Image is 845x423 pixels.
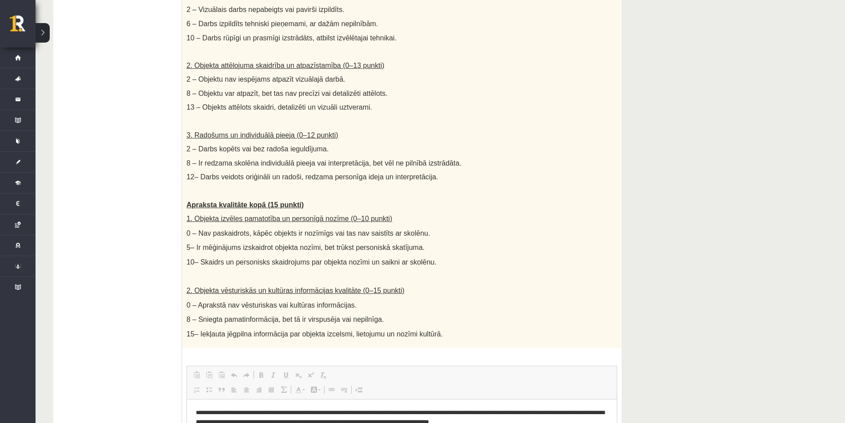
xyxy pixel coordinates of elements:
span: 2. Objekta vēsturiskās un kultūras informācijas kvalitāte (0–15 punkti) [186,287,405,294]
span: 8 – Sniegta pamatinformācija, bet tā ir virspusēja vai nepilnīga. [186,316,384,323]
span: 2 – Objektu nav iespējams atpazīt vizuālajā darbā. [186,75,345,83]
span: 3. Radošums un individuālā pieeja (0–12 punkti) [186,131,338,139]
span: 12– Darbs veidots oriģināli un radoši, redzama personīga ideja un interpretācija. [186,173,438,181]
a: Повторить (Ctrl+Y) [240,369,253,381]
a: Вставить разрыв страницы для печати [353,384,365,395]
a: Вставить (Ctrl+V) [190,369,203,381]
span: 2 – Vizuālais darbs nepabeigts vai pavirši izpildīts. [186,6,344,13]
span: 10– Skaidrs un personisks skaidrojums par objekta nozīmi un saikni ar skolēnu. [186,258,436,266]
span: 10 – Darbs rūpīgi un prasmīgi izstrādāts, atbilst izvēlētajai tehnikai. [186,34,397,42]
span: 5– Ir mēģinājums izskaidrot objekta nozīmi, bet trūkst personiskā skatījuma. [186,244,424,251]
span: 0 – Aprakstā nav vēsturiskas vai kultūras informācijas. [186,301,357,309]
a: Математика [278,384,290,395]
a: Rīgas 1. Tālmācības vidusskola [10,16,36,38]
a: Отменить (Ctrl+Z) [228,369,240,381]
span: 6 – Darbs izpildīts tehniski pieņemami, ar dažām nepilnībām. [186,20,378,28]
span: 8 – Objektu var atpazīt, bet tas nav precīzi vai detalizēti attēlots. [186,90,388,97]
a: Надстрочный индекс [305,369,317,381]
body: Визуальный текстовый редактор, wiswyg-editor-user-answer-47433848755320 [9,9,421,42]
span: 8 – Ir redzama skolēna individuālā pieeja vai interpretācija, bet vēl ne pilnībā izstrādāta. [186,159,461,167]
span: Apraksta kvalitāte kopā (15 punkti) [186,201,304,209]
a: Вставить только текст (Ctrl+Shift+V) [203,369,215,381]
a: Подстрочный индекс [292,369,305,381]
a: Цвет текста [292,384,308,395]
span: 2 – Darbs kopēts vai bez radoša ieguldījuma. [186,145,329,153]
a: Вставить из Word [215,369,228,381]
a: Вставить / удалить нумерованный список [190,384,203,395]
a: Вставить/Редактировать ссылку (Ctrl+K) [325,384,338,395]
span: 1. Objekta izvēles pamatotība un personīgā nozīme (0–10 punkti) [186,215,392,222]
a: Полужирный (Ctrl+B) [255,369,267,381]
a: Убрать ссылку [338,384,350,395]
a: Убрать форматирование [317,369,329,381]
span: 15– Iekļauta jēgpilna informācija par objekta izcelsmi, lietojumu un nozīmi kultūrā. [186,330,443,338]
a: Подчеркнутый (Ctrl+U) [280,369,292,381]
a: Вставить / удалить маркированный список [203,384,215,395]
span: 13 – Objekts attēlots skaidri, detalizēti un vizuāli uztverami. [186,103,372,111]
a: По центру [240,384,253,395]
a: Цитата [215,384,228,395]
a: По ширине [265,384,278,395]
a: Курсив (Ctrl+I) [267,369,280,381]
a: По правому краю [253,384,265,395]
span: 2. Objekta attēlojuma skaidrība un atpazīstamība (0–13 punkti) [186,62,385,69]
span: 0 – Nav paskaidrots, kāpēc objekts ir nozīmīgs vai tas nav saistīts ar skolēnu. [186,229,430,237]
a: По левому краю [228,384,240,395]
a: Цвет фона [308,384,323,395]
